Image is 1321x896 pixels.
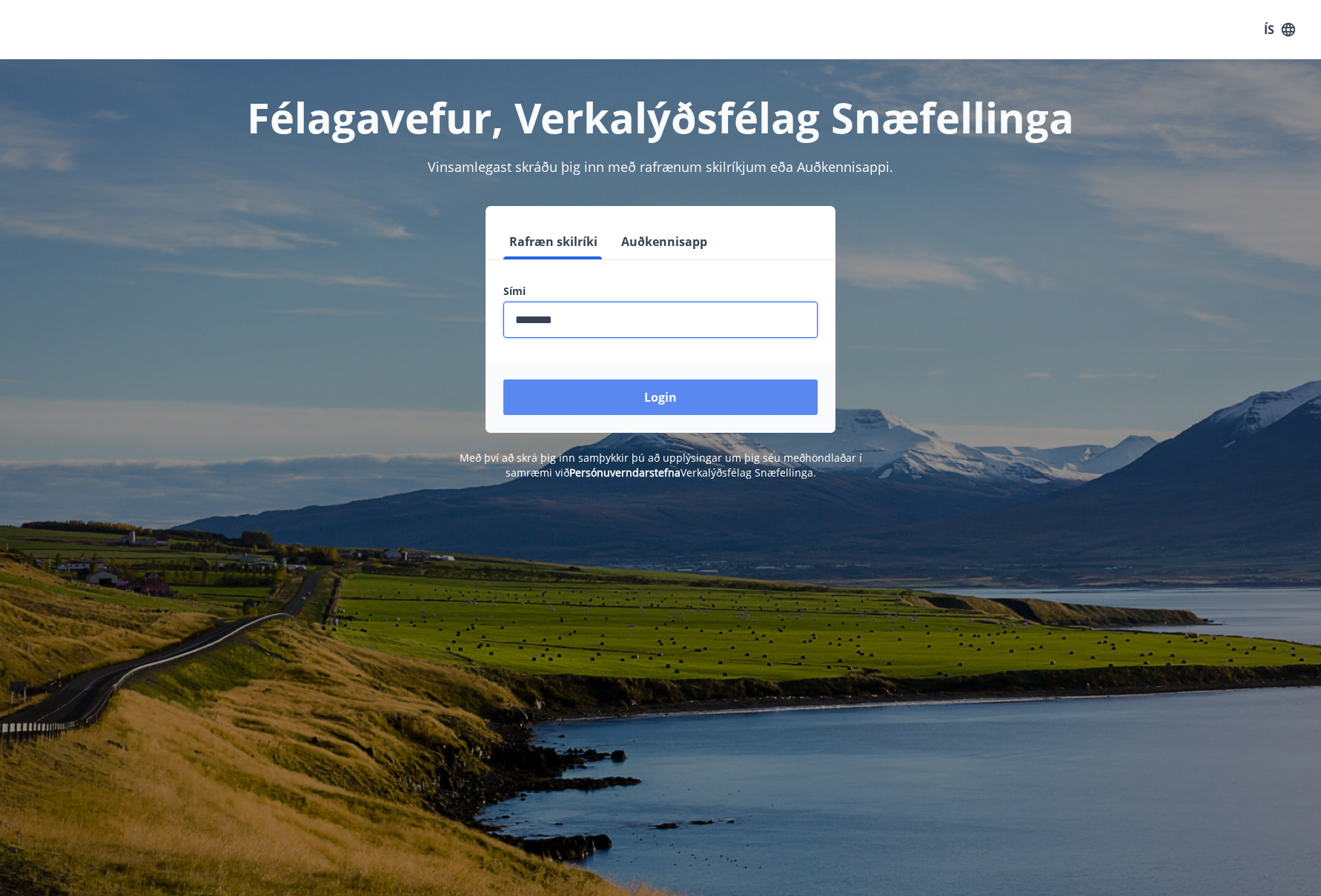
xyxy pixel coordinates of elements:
label: Sími [503,284,818,299]
span: Með því að skrá þig inn samþykkir þú að upplýsingar um þig séu meðhöndlaðar í samræmi við Verkalý... [460,451,862,479]
a: Persónuverndarstefna [569,465,681,479]
button: Login [503,379,818,415]
h1: Félagavefur, Verkalýðsfélag Snæfellinga [145,89,1176,145]
button: ÍS [1256,16,1303,43]
button: Rafræn skilríki [503,224,603,259]
span: Vinsamlegast skráðu þig inn með rafrænum skilríkjum eða Auðkennisappi. [428,158,893,176]
button: Auðkennisapp [615,224,713,259]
